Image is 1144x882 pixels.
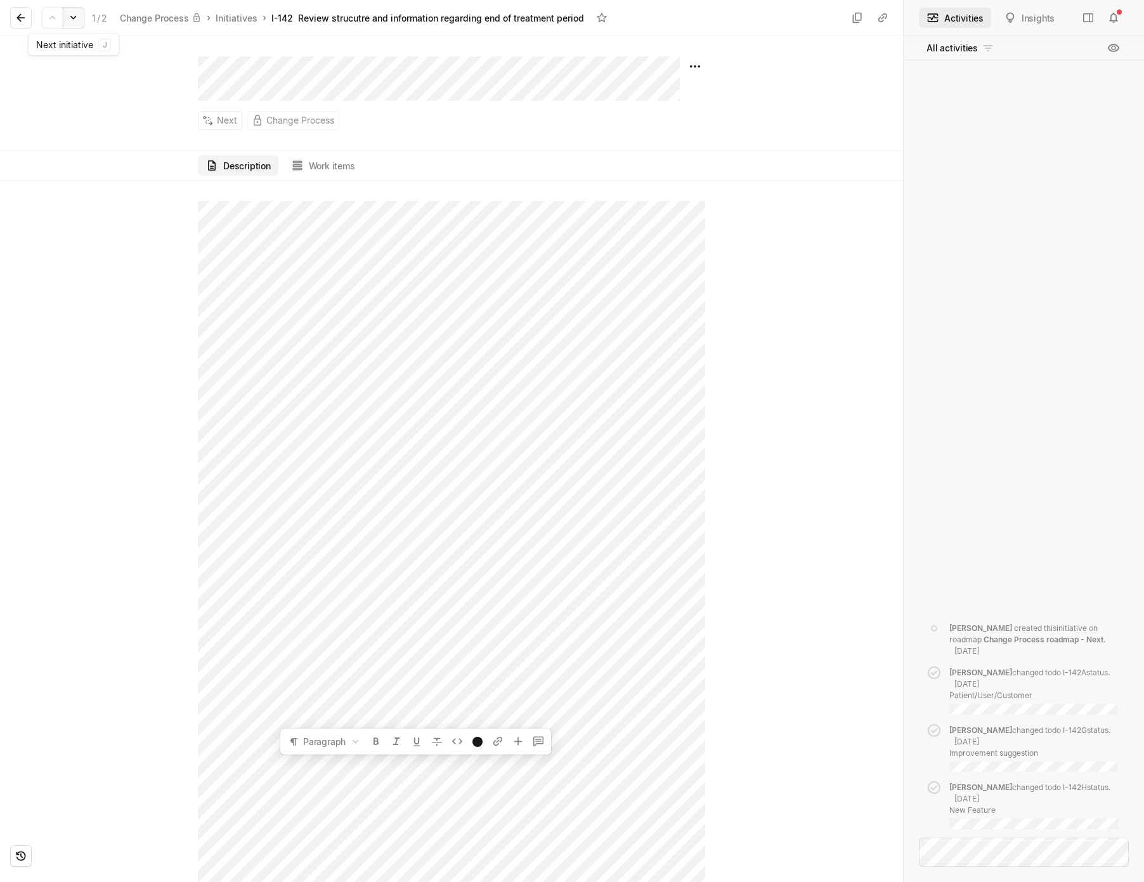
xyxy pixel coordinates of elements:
[954,794,979,803] span: [DATE]
[283,155,363,176] button: Work items
[198,155,278,176] button: Description
[120,11,189,25] div: Change Process
[949,690,1121,701] p: Patient/User/Customer
[919,38,1002,58] button: All activities
[92,11,107,25] div: 1 2
[954,646,979,656] span: [DATE]
[117,10,204,27] a: Change Process
[207,11,211,24] div: ›
[97,13,100,23] span: /
[98,39,111,51] kbd: j
[949,623,1121,657] div: created this initiative on roadmap .
[949,748,1121,759] p: Improvement suggestion
[263,11,266,24] div: ›
[949,782,1121,829] div: changed todo I-142H status.
[984,635,1103,644] span: Change Process roadmap - Next
[949,668,1012,677] span: [PERSON_NAME]
[949,782,1012,792] span: [PERSON_NAME]
[217,112,237,129] span: Next
[28,34,119,56] div: Next initiative
[949,805,1121,816] p: New Feature
[949,667,1121,715] div: changed todo I-142A status.
[954,737,979,746] span: [DATE]
[298,11,584,25] div: Review strucutre and information regarding end of treatment period
[271,11,293,25] div: I-142
[926,41,978,55] span: All activities
[266,112,334,129] span: Change Process
[919,8,991,28] button: Activities
[949,623,1012,633] span: [PERSON_NAME]
[949,725,1121,772] div: changed todo I-142G status.
[949,725,1012,735] span: [PERSON_NAME]
[996,8,1062,28] button: Insights
[954,679,979,689] span: [DATE]
[213,10,260,27] a: Initiatives
[284,733,365,751] button: Paragraph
